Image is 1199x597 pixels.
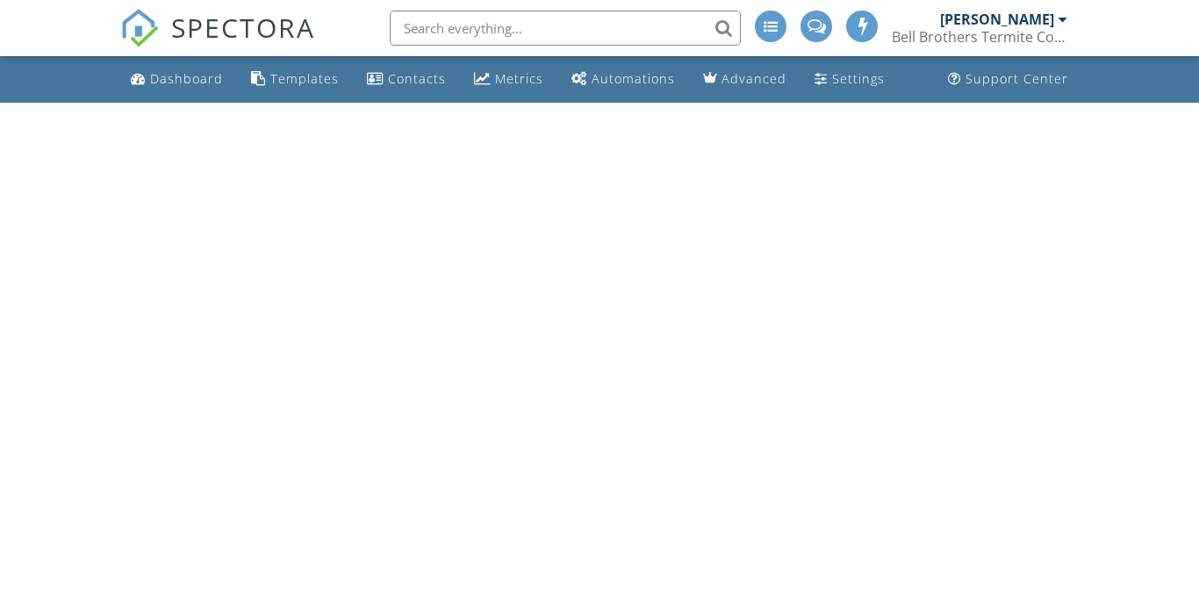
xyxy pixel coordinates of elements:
[124,63,230,96] a: Dashboard
[941,63,1075,96] a: Support Center
[270,70,339,87] div: Templates
[120,9,159,47] img: The Best Home Inspection Software - Spectora
[592,70,675,87] div: Automations
[467,63,550,96] a: Metrics
[892,28,1067,46] div: Bell Brothers Termite Control, LLC.
[388,70,446,87] div: Contacts
[360,63,453,96] a: Contacts
[696,63,793,96] a: Advanced
[808,63,892,96] a: Settings
[120,24,315,61] a: SPECTORA
[832,70,885,87] div: Settings
[171,9,315,46] span: SPECTORA
[150,70,223,87] div: Dashboard
[564,63,682,96] a: Automations (Basic)
[390,11,741,46] input: Search everything...
[966,70,1068,87] div: Support Center
[244,63,346,96] a: Templates
[495,70,543,87] div: Metrics
[722,70,786,87] div: Advanced
[940,11,1054,28] div: [PERSON_NAME]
